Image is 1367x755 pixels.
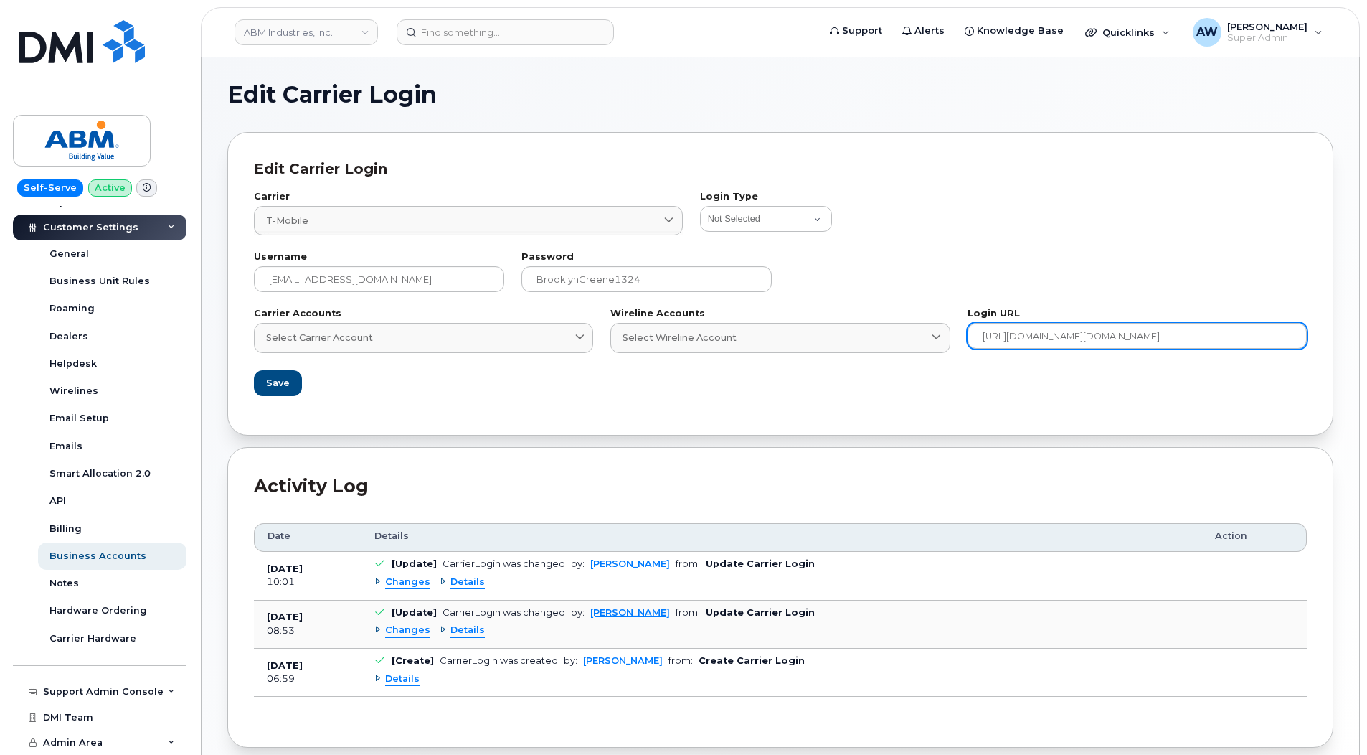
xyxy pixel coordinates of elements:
b: Update Carrier Login [706,607,815,618]
div: 08:53 [267,624,349,637]
span: Date [268,530,290,543]
div: CarrierLogin was created [440,655,558,666]
div: 10:01 [267,576,349,588]
span: Details [450,624,485,637]
label: Login URL [968,309,1307,319]
label: Carrier Accounts [254,309,593,319]
b: Update Carrier Login [706,558,815,569]
span: Details [374,530,409,543]
span: Changes [385,576,430,589]
label: Login Type [700,192,1307,202]
span: Details [385,672,420,686]
label: Password [521,253,772,262]
span: T-Mobile [266,214,308,228]
b: [Update] [392,558,437,569]
span: Save [266,376,290,390]
b: Create Carrier Login [699,655,805,666]
span: from: [668,655,693,666]
b: [Update] [392,607,437,618]
b: [DATE] [267,611,303,622]
a: [PERSON_NAME] [590,607,670,618]
label: Carrier [254,192,683,202]
a: T-Mobile [254,206,683,235]
div: Edit Carrier Login [254,159,1307,179]
div: Activity Log [254,474,1307,500]
span: Select Wireline Account [623,331,737,344]
span: by: [564,655,577,666]
span: from: [676,607,700,618]
b: [DATE] [267,563,303,574]
b: [DATE] [267,660,303,671]
a: Select Carrier Account [254,323,593,352]
span: by: [571,607,585,618]
a: [PERSON_NAME] [590,558,670,569]
span: Changes [385,624,430,637]
div: CarrierLogin was changed [443,558,565,569]
label: Wireline Accounts [610,309,950,319]
a: [PERSON_NAME] [583,655,663,666]
span: Select Carrier Account [266,331,373,344]
th: Action [1202,523,1307,552]
span: Details [450,576,485,589]
div: 06:59 [267,672,349,685]
button: Save [254,370,302,396]
div: CarrierLogin was changed [443,607,565,618]
b: [Create] [392,655,434,666]
span: from: [676,558,700,569]
span: by: [571,558,585,569]
span: Edit Carrier Login [227,84,437,105]
a: Select Wireline Account [610,323,950,352]
label: Username [254,253,504,262]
